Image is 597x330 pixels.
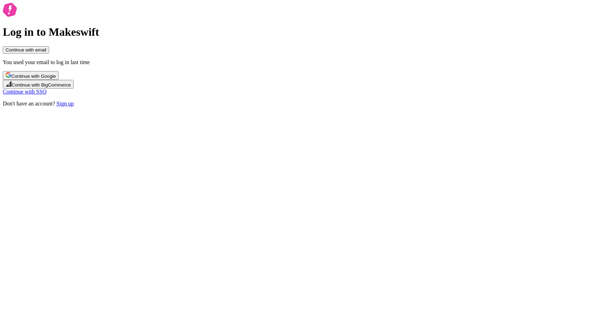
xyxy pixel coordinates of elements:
[3,26,594,39] h1: Log in to Makeswift
[6,47,46,53] span: Continue with email
[3,89,46,95] a: Continue with SSO
[12,82,71,88] span: Continue with BigCommerce
[56,101,74,106] a: Sign up
[3,80,74,89] button: Continue with BigCommerce
[3,59,594,66] p: You used your email to log in last time
[3,101,594,107] p: Don't have an account?
[3,71,59,80] button: Continue with Google
[3,46,49,54] button: Continue with email
[11,74,56,79] span: Continue with Google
